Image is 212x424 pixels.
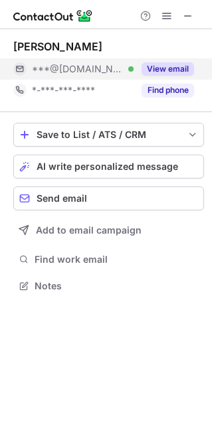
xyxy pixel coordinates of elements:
button: Find work email [13,250,204,269]
div: [PERSON_NAME] [13,40,102,53]
div: Save to List / ATS / CRM [37,129,181,140]
button: Add to email campaign [13,218,204,242]
span: Send email [37,193,87,204]
span: Add to email campaign [36,225,142,236]
button: Reveal Button [142,84,194,97]
img: ContactOut v5.3.10 [13,8,93,24]
span: ***@[DOMAIN_NAME] [32,63,124,75]
span: AI write personalized message [37,161,178,172]
span: Notes [35,280,199,292]
button: Reveal Button [142,62,194,76]
button: Send email [13,186,204,210]
span: Find work email [35,253,199,265]
button: Notes [13,277,204,295]
button: AI write personalized message [13,155,204,178]
button: save-profile-one-click [13,123,204,147]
